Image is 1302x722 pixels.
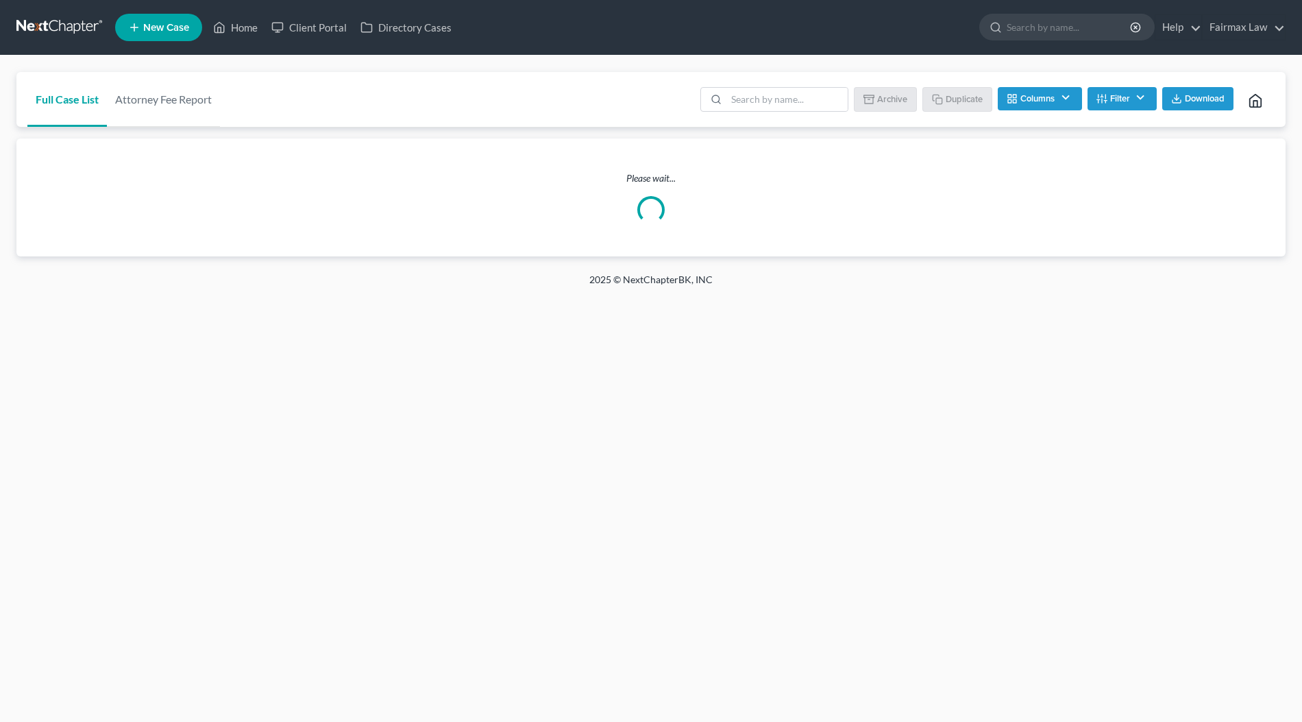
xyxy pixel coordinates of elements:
[143,23,189,33] span: New Case
[1203,15,1285,40] a: Fairmax Law
[998,87,1081,110] button: Columns
[206,15,265,40] a: Home
[1007,14,1132,40] input: Search by name...
[1155,15,1201,40] a: Help
[27,72,107,127] a: Full Case List
[107,72,220,127] a: Attorney Fee Report
[260,273,1042,298] div: 2025 © NextChapterBK, INC
[1185,93,1225,104] span: Download
[1162,87,1233,110] button: Download
[354,15,458,40] a: Directory Cases
[726,88,848,111] input: Search by name...
[1088,87,1157,110] button: Filter
[16,171,1286,185] p: Please wait...
[265,15,354,40] a: Client Portal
